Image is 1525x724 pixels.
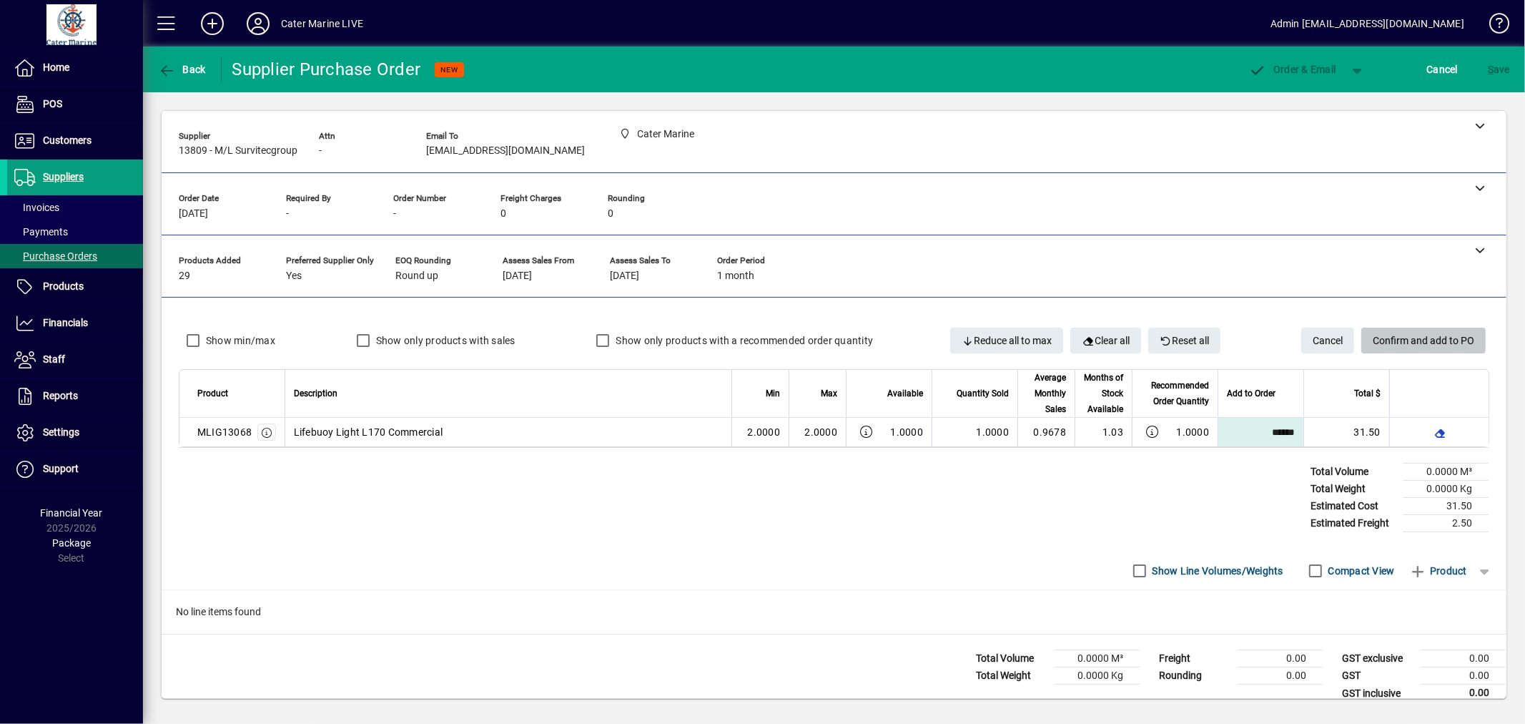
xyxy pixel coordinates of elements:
[1177,425,1210,439] span: 1.0000
[393,208,396,220] span: -
[1427,58,1459,81] span: Cancel
[1017,418,1075,446] td: 0.9678
[7,378,143,414] a: Reports
[1027,370,1066,417] span: Average Monthly Sales
[1227,386,1275,401] span: Add to Order
[1421,685,1506,703] td: 0.00
[766,386,780,401] span: Min
[43,353,65,365] span: Staff
[14,250,97,262] span: Purchase Orders
[1421,667,1506,685] td: 0.00
[731,418,789,446] td: 2.0000
[189,11,235,36] button: Add
[821,386,837,401] span: Max
[503,270,532,282] span: [DATE]
[1075,418,1132,446] td: 1.03
[179,270,190,282] span: 29
[7,451,143,487] a: Support
[1403,498,1489,515] td: 31.50
[7,305,143,341] a: Financials
[43,317,88,328] span: Financials
[285,418,731,446] td: Lifebuoy Light L170 Commercial
[7,244,143,268] a: Purchase Orders
[1403,515,1489,532] td: 2.50
[1055,667,1140,685] td: 0.0000 Kg
[7,269,143,305] a: Products
[154,57,209,82] button: Back
[1238,667,1323,685] td: 0.00
[1301,328,1354,353] button: Cancel
[891,425,924,439] span: 1.0000
[7,220,143,244] a: Payments
[1335,685,1421,703] td: GST inclusive
[610,270,639,282] span: [DATE]
[7,50,143,86] a: Home
[1249,64,1336,75] span: Order & Email
[179,145,297,157] span: 13809 - M/L Survitecgroup
[1055,650,1140,667] td: 0.0000 M³
[969,650,1055,667] td: Total Volume
[1488,58,1510,81] span: ave
[1423,57,1462,82] button: Cancel
[43,390,78,401] span: Reports
[286,270,302,282] span: Yes
[7,123,143,159] a: Customers
[294,386,337,401] span: Description
[1150,564,1283,578] label: Show Line Volumes/Weights
[789,418,846,446] td: 2.0000
[1326,564,1395,578] label: Compact View
[14,202,59,213] span: Invoices
[373,333,515,348] label: Show only products with sales
[1313,329,1343,353] span: Cancel
[203,333,275,348] label: Show min/max
[887,386,923,401] span: Available
[1361,328,1486,353] button: Confirm and add to PO
[232,58,421,81] div: Supplier Purchase Order
[1303,515,1403,532] td: Estimated Freight
[7,87,143,122] a: POS
[1303,498,1403,515] td: Estimated Cost
[43,463,79,474] span: Support
[197,386,228,401] span: Product
[52,537,91,549] span: Package
[1403,481,1489,498] td: 0.0000 Kg
[957,386,1009,401] span: Quantity Sold
[1402,558,1474,584] button: Product
[158,64,206,75] span: Back
[1141,378,1209,409] span: Recommended Order Quantity
[43,280,84,292] span: Products
[1148,328,1221,353] button: Reset all
[1354,386,1381,401] span: Total $
[1409,559,1467,582] span: Product
[1479,3,1507,49] a: Knowledge Base
[43,426,79,438] span: Settings
[1484,57,1514,82] button: Save
[1082,329,1130,353] span: Clear all
[1242,57,1343,82] button: Order & Email
[969,667,1055,685] td: Total Weight
[1152,650,1238,667] td: Freight
[1403,464,1489,481] td: 0.0000 M³
[235,11,281,36] button: Profile
[1070,328,1141,353] button: Clear all
[962,329,1052,353] span: Reduce all to max
[1152,667,1238,685] td: Rounding
[1303,481,1403,498] td: Total Weight
[1238,650,1323,667] td: 0.00
[43,134,92,146] span: Customers
[950,328,1064,353] button: Reduce all to max
[197,425,252,439] div: MLIG13068
[1084,370,1123,417] span: Months of Stock Available
[43,62,69,73] span: Home
[7,195,143,220] a: Invoices
[1270,12,1464,35] div: Admin [EMAIL_ADDRESS][DOMAIN_NAME]
[613,333,873,348] label: Show only products with a recommended order quantity
[717,270,754,282] span: 1 month
[395,270,438,282] span: Round up
[1373,329,1474,353] span: Confirm and add to PO
[1303,418,1389,446] td: 31.50
[608,208,613,220] span: 0
[43,171,84,182] span: Suppliers
[977,426,1010,438] span: 1.0000
[7,342,143,378] a: Staff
